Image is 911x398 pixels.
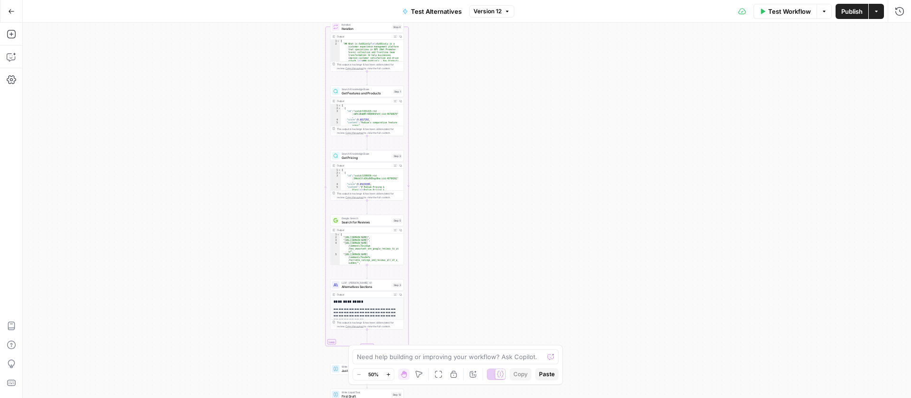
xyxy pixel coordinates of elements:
[753,4,817,19] button: Test Workflow
[345,196,363,199] span: Copy the output
[474,7,502,16] span: Version 12
[337,321,402,328] div: This output is too large & has been abbreviated for review. to view the full content.
[337,228,391,232] div: Output
[331,253,340,265] div: 5
[342,155,391,160] span: Get Pricing
[330,150,404,201] div: Search Knowledge BaseGet PricingStep 2Output[ { "id":"vsdid:5398036:rid :3AWsbCtldIKu9VBvgz9ne:ci...
[836,4,868,19] button: Publish
[841,7,863,16] span: Publish
[469,5,514,18] button: Version 12
[535,368,558,380] button: Paste
[331,183,341,186] div: 4
[393,218,402,222] div: Step 5
[513,370,528,379] span: Copy
[366,72,368,85] g: Edge from step_4 to step_1
[331,239,340,242] div: 3
[331,172,341,175] div: 2
[331,169,341,172] div: 1
[342,26,391,31] span: Iteration
[393,283,402,287] div: Step 3
[397,4,467,19] button: Test Alternatives
[338,172,341,175] span: Toggle code folding, rows 2 through 20
[331,121,341,127] div: 5
[331,104,341,107] div: 1
[345,131,363,134] span: Copy the output
[366,375,368,389] g: Edge from step_14 to step_12
[411,7,462,16] span: Test Alternatives
[331,186,341,249] div: 5
[342,91,391,95] span: Get Features and Products
[342,390,390,394] span: Write Liquid Text
[539,370,555,379] span: Paste
[331,40,340,43] div: 1
[337,164,391,167] div: Output
[330,215,404,265] div: Google SearchSearch for ReviewsStep 5Output[ "[URL][DOMAIN_NAME]", "[URL][DOMAIN_NAME]", "[URL][D...
[342,284,391,289] span: Alternatives Sections
[366,136,368,150] g: Edge from step_1 to step_2
[337,127,402,135] div: This output is too large & has been abbreviated for review. to view the full content.
[331,43,340,347] div: 2
[331,242,340,253] div: 4
[337,35,391,38] div: Output
[337,99,391,103] div: Output
[331,236,340,239] div: 2
[342,220,391,224] span: Search for Reviews
[392,25,402,29] div: Step 4
[338,104,341,107] span: Toggle code folding, rows 1 through 22
[331,175,341,183] div: 3
[331,107,341,110] div: 2
[330,21,404,72] div: LoopIterationIterationStep 4Output[ "## What is AskNicely?\n\nAskNicely is a customer experience ...
[330,363,404,375] div: Write Liquid TextJust AlternativesStep 14
[392,392,402,397] div: Step 12
[768,7,811,16] span: Test Workflow
[342,281,391,285] span: LLM · [PERSON_NAME] 4.1
[345,67,363,70] span: Copy the output
[342,368,390,373] span: Just Alternatives
[366,201,368,214] g: Edge from step_2 to step_5
[393,89,402,93] div: Step 1
[337,233,340,236] span: Toggle code folding, rows 1 through 7
[331,233,340,236] div: 1
[342,87,391,91] span: Search Knowledge Base
[342,23,391,27] span: Iteration
[368,370,379,378] span: 50%
[331,119,341,121] div: 4
[337,63,402,70] div: This output is too large & has been abbreviated for review. to view the full content.
[393,154,402,158] div: Step 2
[366,265,368,279] g: Edge from step_5 to step_3
[337,40,340,43] span: Toggle code folding, rows 1 through 3
[337,192,402,199] div: This output is too large & has been abbreviated for review. to view the full content.
[338,107,341,110] span: Toggle code folding, rows 2 through 16
[330,344,404,349] div: Complete
[331,265,340,276] div: 6
[330,86,404,136] div: Search Knowledge BaseGet Features and ProductsStep 1Output[ { "id":"vsdid:5301315:rid :vWPo1BoW8T...
[338,169,341,172] span: Toggle code folding, rows 1 through 60
[337,293,391,296] div: Output
[342,365,390,369] span: Write Liquid Text
[342,152,391,156] span: Search Knowledge Base
[360,344,374,349] div: Complete
[345,325,363,328] span: Copy the output
[331,110,341,119] div: 3
[342,216,391,220] span: Google Search
[510,368,531,380] button: Copy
